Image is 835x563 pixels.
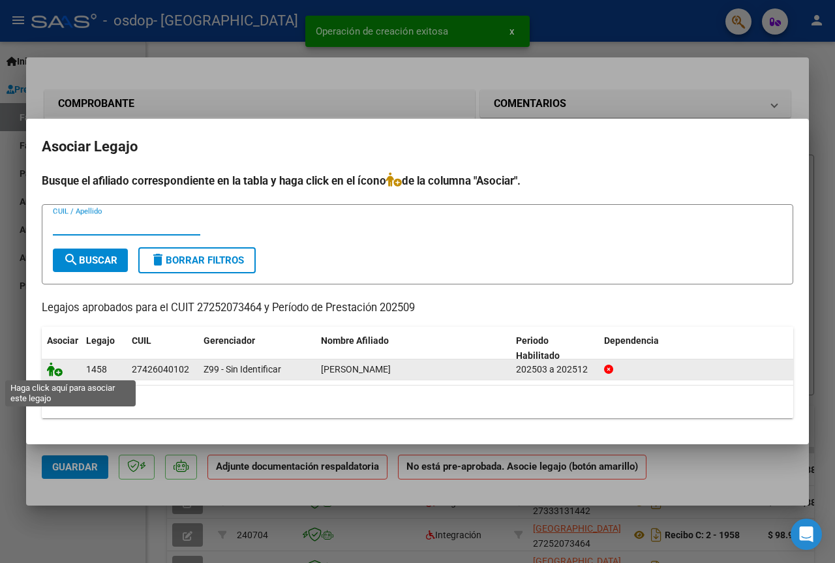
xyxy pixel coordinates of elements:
[204,364,281,374] span: Z99 - Sin Identificar
[599,327,794,370] datatable-header-cell: Dependencia
[47,335,78,346] span: Asociar
[198,327,316,370] datatable-header-cell: Gerenciador
[321,335,389,346] span: Nombre Afiliado
[132,362,189,377] div: 27426040102
[150,252,166,267] mat-icon: delete
[63,254,117,266] span: Buscar
[138,247,256,273] button: Borrar Filtros
[321,364,391,374] span: ALVAREZ MARIANELA
[604,335,659,346] span: Dependencia
[42,386,793,418] div: 1 registros
[81,327,127,370] datatable-header-cell: Legajo
[63,252,79,267] mat-icon: search
[42,300,793,316] p: Legajos aprobados para el CUIT 27252073464 y Período de Prestación 202509
[86,335,115,346] span: Legajo
[42,134,793,159] h2: Asociar Legajo
[86,364,107,374] span: 1458
[132,335,151,346] span: CUIL
[516,362,594,377] div: 202503 a 202512
[204,335,255,346] span: Gerenciador
[42,172,793,189] h4: Busque el afiliado correspondiente en la tabla y haga click en el ícono de la columna "Asociar".
[150,254,244,266] span: Borrar Filtros
[791,519,822,550] div: Open Intercom Messenger
[316,327,511,370] datatable-header-cell: Nombre Afiliado
[516,335,560,361] span: Periodo Habilitado
[53,249,128,272] button: Buscar
[42,327,81,370] datatable-header-cell: Asociar
[511,327,599,370] datatable-header-cell: Periodo Habilitado
[127,327,198,370] datatable-header-cell: CUIL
